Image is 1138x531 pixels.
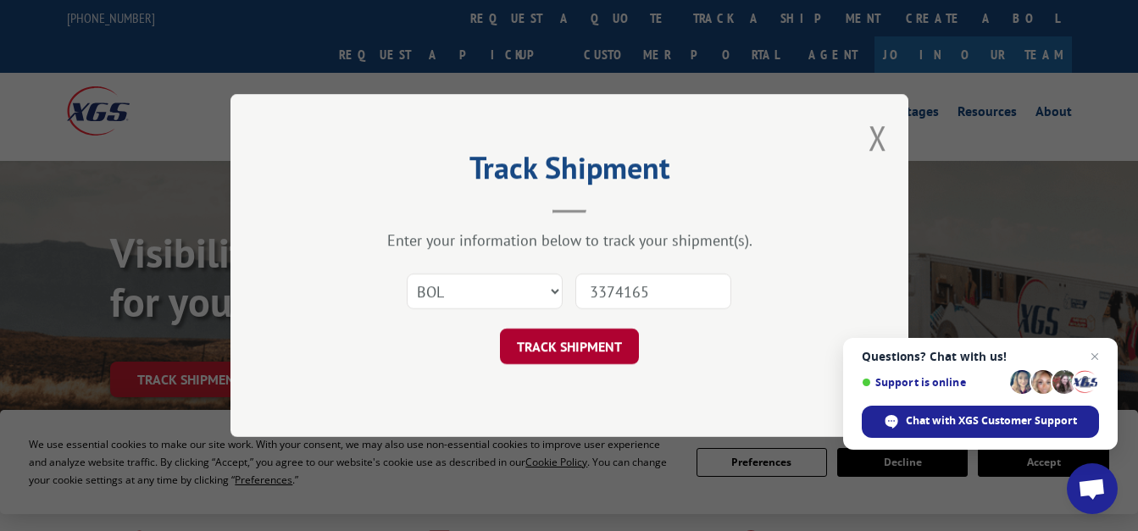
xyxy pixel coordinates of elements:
div: Open chat [1067,463,1118,514]
div: Enter your information below to track your shipment(s). [315,230,824,250]
span: Close chat [1085,346,1105,367]
button: Close modal [869,115,887,160]
span: Support is online [862,376,1004,389]
span: Questions? Chat with us! [862,350,1099,363]
span: Chat with XGS Customer Support [906,413,1077,429]
input: Number(s) [575,274,731,309]
h2: Track Shipment [315,156,824,188]
button: TRACK SHIPMENT [500,329,639,364]
div: Chat with XGS Customer Support [862,406,1099,438]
